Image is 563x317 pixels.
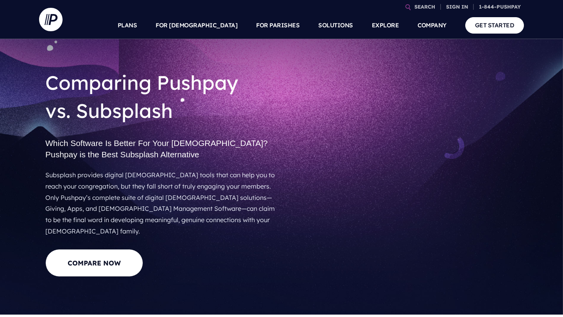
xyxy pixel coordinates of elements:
a: GET STARTED [465,17,524,33]
a: SOLUTIONS [318,12,353,39]
a: FOR [DEMOGRAPHIC_DATA] [156,12,237,39]
p: Subsplash provides digital [DEMOGRAPHIC_DATA] tools that can help you to reach your congregation,... [45,166,275,240]
a: FOR PARISHES [256,12,299,39]
a: PLANS [118,12,137,39]
a: Compare Now [45,249,143,277]
h2: Which Software Is Better For Your [DEMOGRAPHIC_DATA]? Pushpay is the Best Subsplash Alternative [45,131,275,166]
h1: Comparing Pushpay vs. Subsplash [45,62,275,131]
a: COMPANY [418,12,446,39]
a: EXPLORE [372,12,399,39]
